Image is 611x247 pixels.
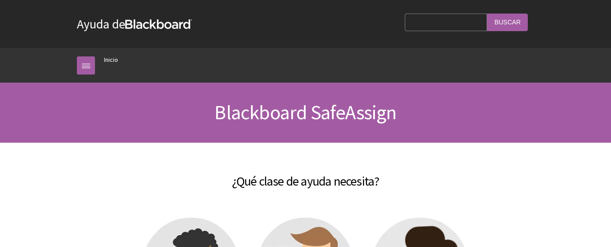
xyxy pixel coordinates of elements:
[125,19,192,29] strong: Blackboard
[487,14,528,31] input: Buscar
[214,100,396,125] span: Blackboard SafeAssign
[104,54,118,65] a: Inicio
[77,16,192,32] a: Ayuda deBlackboard
[77,161,534,191] h2: ¿Qué clase de ayuda necesita?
